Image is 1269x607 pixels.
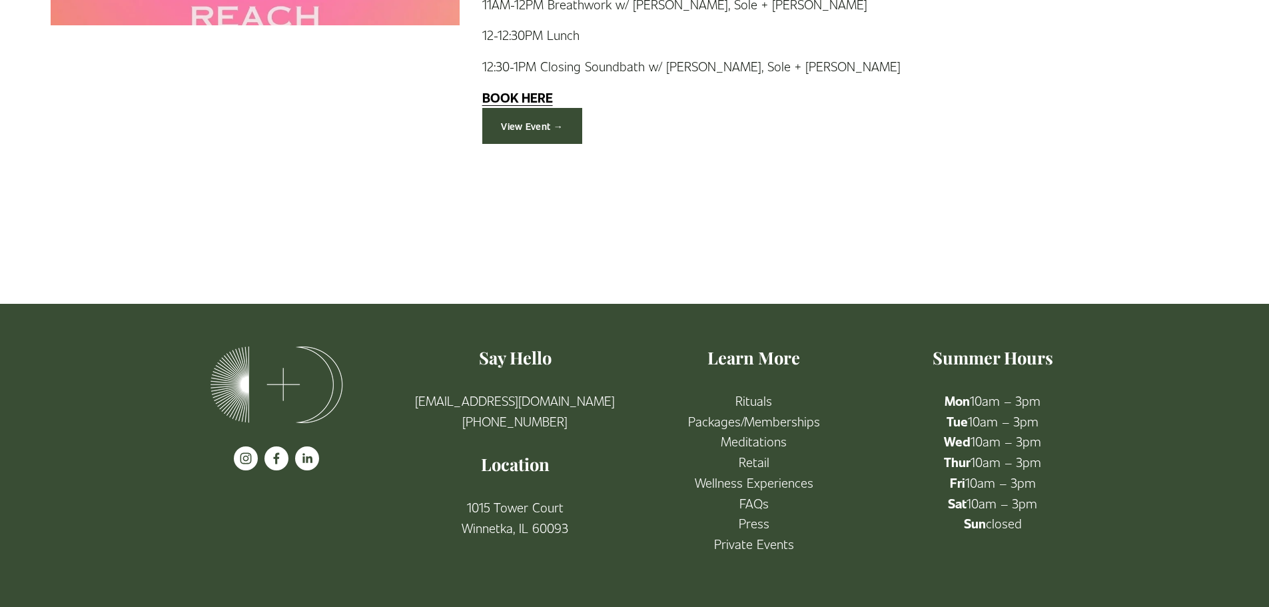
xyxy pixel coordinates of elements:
[482,89,553,106] strong: BOOK HERE
[885,346,1101,369] h4: Summer Hours
[944,432,971,450] strong: Wed
[482,56,1218,77] p: 12:30-1PM Closing Soundbath w/ [PERSON_NAME], Sole + [PERSON_NAME]
[746,452,769,472] a: etail
[947,412,968,430] strong: Tue
[295,446,319,470] a: LinkedIn
[739,513,769,534] a: Press
[945,392,970,409] strong: Mon
[407,452,624,476] h4: Location
[415,390,615,411] a: [EMAIL_ADDRESS][DOMAIN_NAME]
[646,346,863,369] h4: Learn More
[234,446,258,470] a: instagram-unauth
[950,474,965,491] strong: Fri
[735,390,772,411] a: Rituals
[688,411,820,432] a: Packages/Memberships
[714,534,794,554] a: Private Events
[482,108,583,145] a: View Event →
[721,431,787,452] a: Meditations
[944,453,971,470] strong: Thur
[948,494,967,512] strong: Sat
[482,89,553,105] a: BOOK HERE
[646,390,863,554] p: R
[407,346,624,369] h4: Say Hello
[462,411,568,432] a: [PHONE_NUMBER]
[482,25,1218,45] p: 12-12:30PM Lunch
[462,497,568,538] a: 1015 Tower CourtWinnetka, IL 60093
[264,446,288,470] a: facebook-unauth
[964,514,986,532] strong: Sun
[739,493,769,514] a: FAQs
[695,472,813,493] a: Wellness Experiences
[885,390,1101,534] p: 10am – 3pm 10am – 3pm 10am – 3pm 10am – 3pm 10am – 3pm 10am – 3pm closed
